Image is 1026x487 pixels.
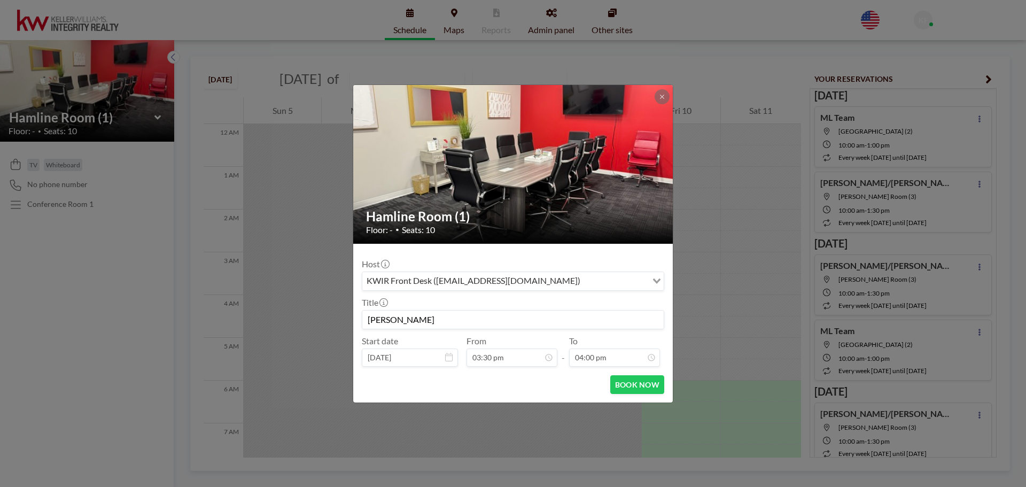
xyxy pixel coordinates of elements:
[362,272,664,290] div: Search for option
[362,297,387,308] label: Title
[569,336,578,346] label: To
[562,339,565,363] span: -
[584,274,646,288] input: Search for option
[353,44,674,284] img: 537.jpg
[362,311,664,329] input: KWIR's reservation
[366,208,661,225] h2: Hamline Room (1)
[362,259,388,269] label: Host
[362,336,398,346] label: Start date
[402,225,435,235] span: Seats: 10
[467,336,486,346] label: From
[366,225,393,235] span: Floor: -
[395,226,399,234] span: •
[364,274,582,288] span: KWIR Front Desk ([EMAIL_ADDRESS][DOMAIN_NAME])
[610,375,664,394] button: BOOK NOW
